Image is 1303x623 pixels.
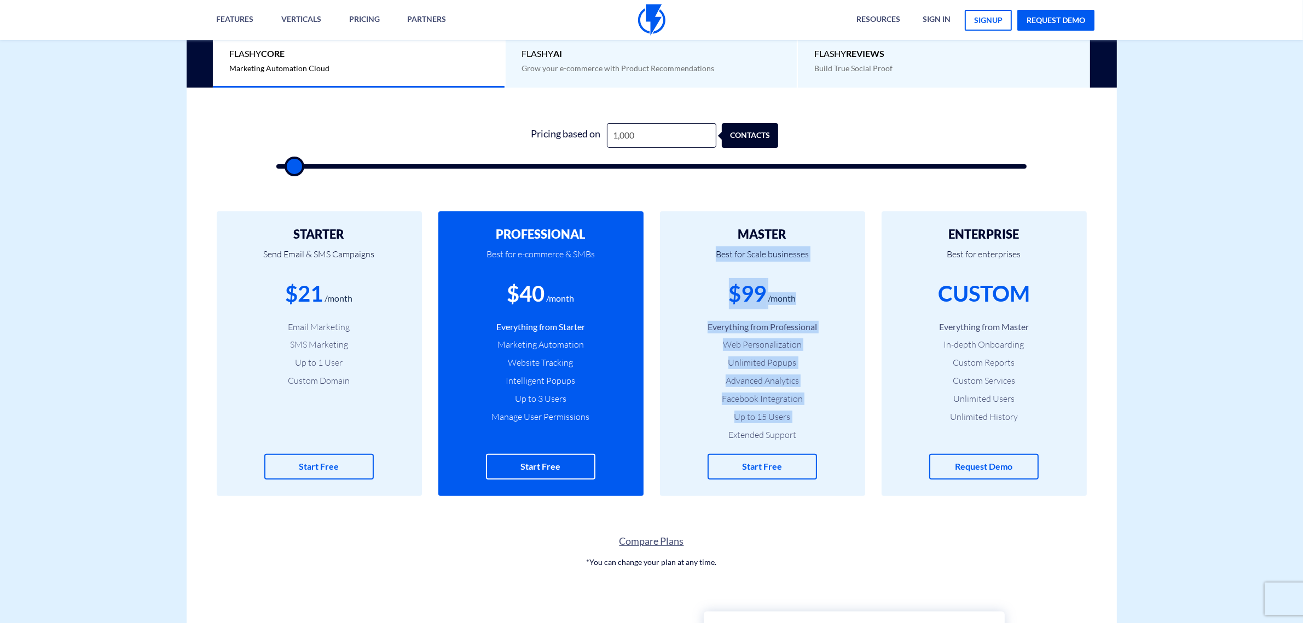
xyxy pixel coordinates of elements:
[676,429,849,441] li: Extended Support
[187,534,1117,549] a: Compare Plans
[676,374,849,387] li: Advanced Analytics
[187,557,1117,568] p: *You can change your plan at any time.
[898,374,1070,387] li: Custom Services
[261,48,285,59] b: Core
[898,356,1070,369] li: Custom Reports
[898,338,1070,351] li: In-depth Onboarding
[846,48,884,59] b: REVIEWS
[522,64,715,73] span: Grow your e-commerce with Product Recommendations
[264,454,374,480] a: Start Free
[486,454,595,480] a: Start Free
[676,321,849,333] li: Everything from Professional
[522,48,781,60] span: Flashy
[455,411,627,423] li: Manage User Permissions
[554,48,563,59] b: AI
[455,356,627,369] li: Website Tracking
[676,228,849,241] h2: MASTER
[455,338,627,351] li: Marketing Automation
[325,292,353,305] div: /month
[814,64,893,73] span: Build True Social Proof
[233,374,406,387] li: Custom Domain
[676,411,849,423] li: Up to 15 Users
[233,356,406,369] li: Up to 1 User
[729,278,767,309] div: $99
[286,278,323,309] div: $21
[233,241,406,278] p: Send Email & SMS Campaigns
[455,241,627,278] p: Best for e-commerce & SMBs
[898,241,1070,278] p: Best for enterprises
[233,228,406,241] h2: STARTER
[229,64,329,73] span: Marketing Automation Cloud
[229,48,488,60] span: Flashy
[898,393,1070,405] li: Unlimited Users
[455,393,627,405] li: Up to 3 Users
[455,374,627,387] li: Intelligent Popups
[233,321,406,333] li: Email Marketing
[1017,10,1094,31] a: request demo
[547,292,575,305] div: /month
[768,292,796,305] div: /month
[929,454,1039,480] a: Request Demo
[898,321,1070,333] li: Everything from Master
[676,241,849,278] p: Best for Scale businesses
[898,228,1070,241] h2: ENTERPRISE
[729,123,785,148] div: contacts
[676,356,849,369] li: Unlimited Popups
[708,454,817,480] a: Start Free
[455,321,627,333] li: Everything from Starter
[676,338,849,351] li: Web Personalization
[455,228,627,241] h2: PROFESSIONAL
[965,10,1012,31] a: signup
[676,393,849,405] li: Facebook Integration
[898,411,1070,423] li: Unlimited History
[525,123,607,148] div: Pricing based on
[507,278,545,309] div: $40
[233,338,406,351] li: SMS Marketing
[814,48,1074,60] span: Flashy
[938,278,1030,309] div: CUSTOM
